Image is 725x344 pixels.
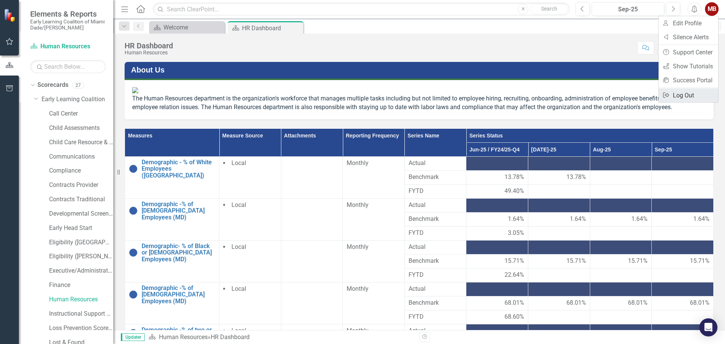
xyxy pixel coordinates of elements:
div: Monthly [347,201,401,210]
td: Double-Click to Edit [528,198,590,212]
td: Double-Click to Edit Right Click for Context Menu [125,282,219,324]
div: Monthly [347,159,401,168]
td: Double-Click to Edit [281,282,343,324]
span: 68.01% [566,299,586,307]
span: Benchmark [409,215,463,224]
td: Double-Click to Edit [590,212,652,226]
span: Local [231,327,246,334]
a: Demographic - % of White Employees ([GEOGRAPHIC_DATA]) [142,159,215,179]
span: 22.64% [504,271,524,279]
a: Executive/Administrative [49,267,113,275]
span: FYTD [409,187,463,196]
div: Monthly [347,285,401,293]
span: Benchmark [409,257,463,265]
td: Double-Click to Edit [652,156,714,170]
a: Child Care Resource & Referral (CCR&R) [49,138,113,147]
a: Eligibility ([GEOGRAPHIC_DATA]) [49,238,113,247]
td: Double-Click to Edit [590,296,652,310]
td: Double-Click to Edit [466,170,528,184]
td: Double-Click to Edit [590,254,652,268]
td: Double-Click to Edit [528,156,590,170]
span: FYTD [409,313,463,321]
span: 68.01% [690,299,710,307]
td: Double-Click to Edit [652,170,714,184]
span: 13.78% [504,173,524,182]
td: Double-Click to Edit [590,324,652,338]
span: The Human Resources department is the organization's workforce that manages multiple tasks includ... [132,95,699,111]
a: Human Resources [159,333,208,341]
td: Double-Click to Edit [590,198,652,212]
td: Double-Click to Edit Right Click for Context Menu [125,156,219,198]
span: 15.71% [566,257,586,265]
span: Local [231,285,246,292]
div: HR Dashboard [125,42,173,50]
td: Double-Click to Edit Right Click for Context Menu [125,198,219,240]
span: Benchmark [409,173,463,182]
div: 27 [72,82,84,88]
span: Search [541,6,557,12]
a: Silence Alerts [659,30,718,44]
span: Actual [409,285,463,293]
button: MB [705,2,719,16]
a: Success Portal [659,73,718,87]
td: Double-Click to Edit [281,198,343,240]
span: 15.71% [628,257,648,265]
span: Actual [409,201,463,210]
span: Actual [409,327,463,335]
button: Search [530,4,568,14]
span: 49.40% [504,187,524,196]
a: Call Center [49,110,113,118]
a: Demographic- % of Black or [DEMOGRAPHIC_DATA] Employees (MD) [142,243,215,263]
a: Instructional Support Services [49,310,113,318]
td: Double-Click to Edit [590,282,652,296]
td: Double-Click to Edit [466,240,528,254]
span: 68.01% [504,299,524,307]
a: Contracts Provider [49,181,113,190]
div: Sep-25 [594,5,662,14]
td: Double-Click to Edit [590,240,652,254]
td: Double-Click to Edit [281,156,343,198]
td: Double-Click to Edit [590,170,652,184]
img: No Information [129,290,138,299]
td: Double-Click to Edit [652,282,714,296]
a: Demographic -% of [DEMOGRAPHIC_DATA] Employees (MD) [142,285,215,305]
td: Double-Click to Edit [652,296,714,310]
span: FYTD [409,271,463,279]
a: Developmental Screening Compliance [49,210,113,218]
a: Demographic -% of two or more races (MD) [142,327,215,340]
td: Double-Click to Edit [652,198,714,212]
div: » [148,333,413,342]
a: Show Tutorials [659,59,718,73]
div: Welcome [164,23,223,32]
a: Early Head Start [49,224,113,233]
td: Double-Click to Edit [528,240,590,254]
a: Eligibility ([PERSON_NAME]) [49,252,113,261]
span: 1.64% [570,215,586,224]
div: Monthly [347,327,401,335]
span: 3.05% [508,229,524,238]
div: Monthly [347,243,401,251]
div: HR Dashboard [242,23,301,33]
a: Demographic -% of [DEMOGRAPHIC_DATA] Employees (MD) [142,201,215,221]
img: ClearPoint Strategy [4,9,17,22]
a: Human Resources [49,295,113,304]
span: 68.01% [628,299,648,307]
a: Compliance [49,167,113,175]
img: No Information [129,329,138,338]
img: No Information [129,206,138,215]
a: Finance [49,281,113,290]
a: Child Assessments [49,124,113,133]
span: 1.64% [508,215,524,224]
button: Sep-25 [592,2,664,16]
td: Double-Click to Edit [466,282,528,296]
span: 15.71% [504,257,524,265]
span: Updater [121,333,145,341]
td: Double-Click to Edit [466,296,528,310]
td: Double-Click to Edit [466,254,528,268]
span: 15.71% [690,257,710,265]
img: No Information [129,248,138,257]
a: Edit Profile [659,16,718,30]
span: Local [231,201,246,208]
div: HR Dashboard [211,333,250,341]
